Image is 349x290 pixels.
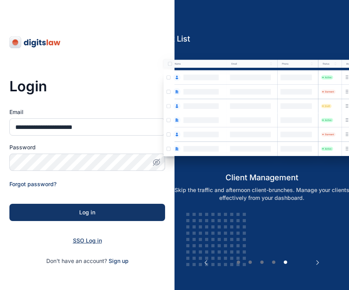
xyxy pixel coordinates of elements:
button: 5 [282,259,289,266]
div: Log in [22,208,153,216]
h3: Login [9,78,165,94]
a: Sign up [109,257,129,264]
button: Log in [9,204,165,221]
img: digitslaw-logo [9,36,61,49]
button: 4 [270,259,278,266]
p: Don't have an account? [9,257,165,265]
button: Previous [202,259,210,266]
span: Sign up [109,257,129,265]
button: Next [314,259,322,266]
label: Password [9,143,165,151]
a: Forgot password? [9,181,56,187]
button: 2 [246,259,254,266]
label: Email [9,108,165,116]
button: 3 [258,259,266,266]
a: SSO Log in [73,237,102,244]
button: 1 [234,259,242,266]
